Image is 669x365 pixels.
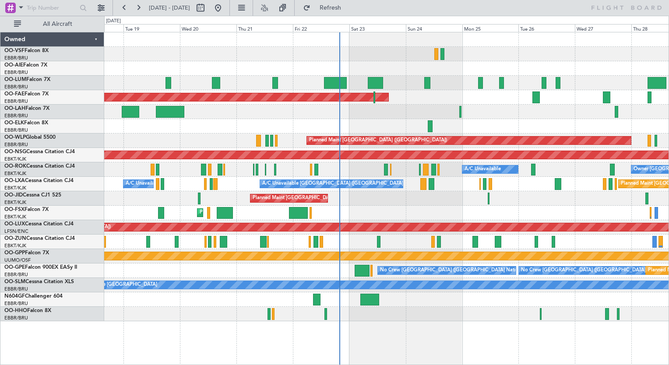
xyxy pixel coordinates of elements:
[10,17,95,31] button: All Aircraft
[4,193,61,198] a: OO-JIDCessna CJ1 525
[4,48,49,53] a: OO-VSFFalcon 8X
[4,315,28,321] a: EBBR/BRU
[4,250,25,256] span: OO-GPP
[4,250,49,256] a: OO-GPPFalcon 7X
[4,149,26,154] span: OO-NSG
[293,24,349,32] div: Fri 22
[4,106,25,111] span: OO-LAH
[4,135,26,140] span: OO-WLP
[4,63,47,68] a: OO-AIEFalcon 7X
[262,177,425,190] div: A/C Unavailable [GEOGRAPHIC_DATA] ([GEOGRAPHIC_DATA] National)
[4,185,26,191] a: EBKT/KJK
[200,206,302,219] div: Planned Maint Kortrijk-[GEOGRAPHIC_DATA]
[4,271,28,278] a: EBBR/BRU
[236,24,293,32] div: Thu 21
[4,69,28,76] a: EBBR/BRU
[312,5,349,11] span: Refresh
[4,164,75,169] a: OO-ROKCessna Citation CJ4
[4,156,26,162] a: EBKT/KJK
[27,1,77,14] input: Trip Number
[406,24,462,32] div: Sun 24
[4,300,28,307] a: EBBR/BRU
[4,106,49,111] a: OO-LAHFalcon 7X
[4,308,27,313] span: OO-HHO
[521,264,668,277] div: No Crew [GEOGRAPHIC_DATA] ([GEOGRAPHIC_DATA] National)
[4,48,25,53] span: OO-VSF
[380,264,527,277] div: No Crew [GEOGRAPHIC_DATA] ([GEOGRAPHIC_DATA] National)
[4,265,77,270] a: OO-GPEFalcon 900EX EASy II
[462,24,519,32] div: Mon 25
[123,24,180,32] div: Tue 19
[4,178,25,183] span: OO-LXA
[4,236,26,241] span: OO-ZUN
[4,178,74,183] a: OO-LXACessna Citation CJ4
[4,55,28,61] a: EBBR/BRU
[4,164,26,169] span: OO-ROK
[4,170,26,177] a: EBKT/KJK
[465,163,501,176] div: A/C Unavailable
[4,214,26,220] a: EBKT/KJK
[23,21,92,27] span: All Aircraft
[4,265,25,270] span: OO-GPE
[126,177,289,190] div: A/C Unavailable [GEOGRAPHIC_DATA] ([GEOGRAPHIC_DATA] National)
[4,193,23,198] span: OO-JID
[575,24,631,32] div: Wed 27
[4,294,63,299] a: N604GFChallenger 604
[4,242,26,249] a: EBKT/KJK
[4,112,28,119] a: EBBR/BRU
[4,294,25,299] span: N604GF
[149,4,190,12] span: [DATE] - [DATE]
[4,207,25,212] span: OO-FSX
[299,1,352,15] button: Refresh
[4,308,51,313] a: OO-HHOFalcon 8X
[4,77,50,82] a: OO-LUMFalcon 7X
[4,135,56,140] a: OO-WLPGlobal 5500
[4,236,75,241] a: OO-ZUNCessna Citation CJ4
[4,63,23,68] span: OO-AIE
[4,98,28,105] a: EBBR/BRU
[4,286,28,292] a: EBBR/BRU
[4,279,25,284] span: OO-SLM
[349,24,406,32] div: Sat 23
[4,127,28,133] a: EBBR/BRU
[4,149,75,154] a: OO-NSGCessna Citation CJ4
[4,91,49,97] a: OO-FAEFalcon 7X
[4,91,25,97] span: OO-FAE
[4,199,26,206] a: EBKT/KJK
[309,134,447,147] div: Planned Maint [GEOGRAPHIC_DATA] ([GEOGRAPHIC_DATA])
[4,207,49,212] a: OO-FSXFalcon 7X
[4,120,48,126] a: OO-ELKFalcon 8X
[4,77,26,82] span: OO-LUM
[4,120,24,126] span: OO-ELK
[4,84,28,90] a: EBBR/BRU
[4,228,28,235] a: LFSN/ENC
[106,18,121,25] div: [DATE]
[69,278,157,291] div: A/C Unavailable [GEOGRAPHIC_DATA]
[4,221,74,227] a: OO-LUXCessna Citation CJ4
[518,24,575,32] div: Tue 26
[4,141,28,148] a: EBBR/BRU
[253,192,391,205] div: Planned Maint [GEOGRAPHIC_DATA] ([GEOGRAPHIC_DATA])
[180,24,236,32] div: Wed 20
[4,221,25,227] span: OO-LUX
[4,279,74,284] a: OO-SLMCessna Citation XLS
[4,257,31,263] a: UUMO/OSF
